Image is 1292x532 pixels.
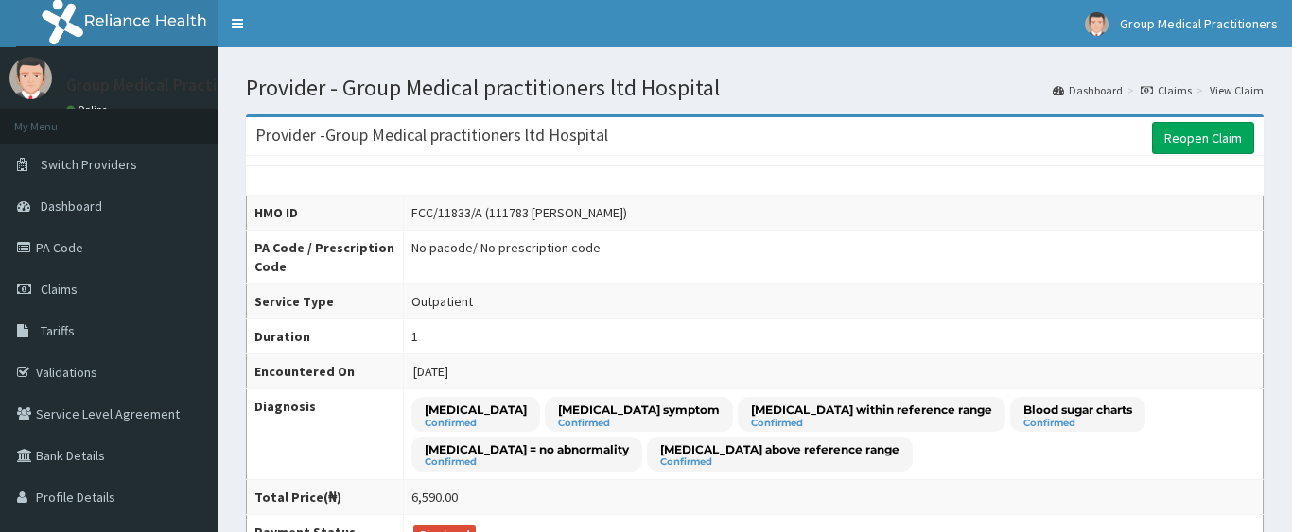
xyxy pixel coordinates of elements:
[246,76,1264,100] h1: Provider - Group Medical practitioners ltd Hospital
[1085,12,1109,36] img: User Image
[66,77,270,94] p: Group Medical Practitioners
[751,402,992,418] p: [MEDICAL_DATA] within reference range
[660,441,899,457] p: [MEDICAL_DATA] above reference range
[411,292,473,311] div: Outpatient
[41,197,102,215] span: Dashboard
[425,457,629,467] small: Confirmed
[1023,419,1132,428] small: Confirmed
[425,419,527,428] small: Confirmed
[247,196,404,231] th: HMO ID
[247,284,404,319] th: Service Type
[247,231,404,284] th: PA Code / Prescription Code
[247,389,404,480] th: Diagnosis
[66,103,112,116] a: Online
[41,322,75,339] span: Tariffs
[660,457,899,467] small: Confirmed
[255,127,608,144] h3: Provider - Group Medical practitioners ltd Hospital
[558,402,720,418] p: [MEDICAL_DATA] symptom
[1053,82,1123,98] a: Dashboard
[247,480,404,515] th: Total Price(₦)
[1023,402,1132,418] p: Blood sugar charts
[751,419,992,428] small: Confirmed
[411,238,601,257] div: No pacode / No prescription code
[411,488,458,506] div: 6,590.00
[411,203,627,222] div: FCC/11833/A (111783 [PERSON_NAME])
[247,354,404,389] th: Encountered On
[425,402,527,418] p: [MEDICAL_DATA]
[41,156,137,173] span: Switch Providers
[413,363,448,380] span: [DATE]
[411,327,418,346] div: 1
[425,441,629,457] p: [MEDICAL_DATA] = no abnormality
[9,57,52,99] img: User Image
[1210,82,1264,98] a: View Claim
[1152,122,1254,154] a: Reopen Claim
[1120,15,1278,32] span: Group Medical Practitioners
[41,281,78,298] span: Claims
[1141,82,1192,98] a: Claims
[558,419,720,428] small: Confirmed
[247,319,404,354] th: Duration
